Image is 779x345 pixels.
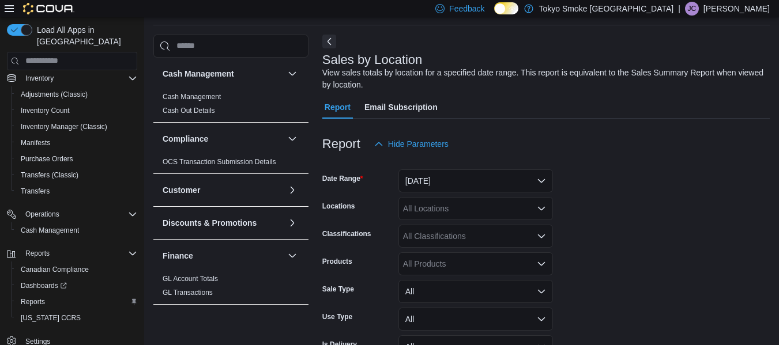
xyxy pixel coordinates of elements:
[163,217,283,229] button: Discounts & Promotions
[16,184,54,198] a: Transfers
[21,226,79,235] span: Cash Management
[12,86,142,103] button: Adjustments (Classic)
[21,247,137,260] span: Reports
[21,207,64,221] button: Operations
[285,67,299,81] button: Cash Management
[163,184,200,196] h3: Customer
[21,187,50,196] span: Transfers
[163,157,276,166] span: OCS Transaction Submission Details
[21,170,78,180] span: Transfers (Classic)
[398,308,553,331] button: All
[12,167,142,183] button: Transfers (Classic)
[322,35,336,48] button: Next
[163,250,193,261] h3: Finance
[16,184,137,198] span: Transfers
[153,272,308,304] div: Finance
[16,88,92,101] a: Adjustments (Classic)
[12,310,142,326] button: [US_STATE] CCRS
[163,184,283,196] button: Customer
[12,151,142,167] button: Purchase Orders
[21,106,70,115] span: Inventory Count
[16,104,74,117] a: Inventory Count
[285,132,299,146] button: Compliance
[163,107,215,115] a: Cash Out Details
[21,71,137,85] span: Inventory
[16,295,137,309] span: Reports
[398,280,553,303] button: All
[685,2,699,16] div: Jordan Cooper
[21,247,54,260] button: Reports
[21,138,50,147] span: Manifests
[388,138,449,150] span: Hide Parameters
[494,2,518,14] input: Dark Mode
[163,275,218,283] a: GL Account Totals
[23,3,74,14] img: Cova
[322,137,360,151] h3: Report
[12,278,142,294] a: Dashboards
[322,67,764,91] div: View sales totals by location for a specified date range. This report is equivalent to the Sales ...
[16,104,137,117] span: Inventory Count
[163,133,283,145] button: Compliance
[16,168,137,182] span: Transfers (Classic)
[688,2,697,16] span: JC
[12,222,142,238] button: Cash Management
[21,313,81,323] span: [US_STATE] CCRS
[21,71,58,85] button: Inventory
[16,279,71,293] a: Dashboards
[163,288,213,297] span: GL Transactions
[16,223,137,237] span: Cash Management
[16,152,78,166] a: Purchase Orders
[32,24,137,47] span: Load All Apps in [GEOGRAPHIC_DATA]
[21,265,89,274] span: Canadian Compliance
[322,312,352,321] label: Use Type
[25,74,54,83] span: Inventory
[370,132,453,156] button: Hide Parameters
[21,297,45,306] span: Reports
[163,315,283,327] button: Inventory
[21,122,107,131] span: Inventory Manager (Classic)
[16,152,137,166] span: Purchase Orders
[322,257,352,266] label: Products
[12,135,142,151] button: Manifests
[16,311,85,325] a: [US_STATE] CCRS
[16,311,137,325] span: Washington CCRS
[2,70,142,86] button: Inventory
[21,154,73,164] span: Purchase Orders
[163,68,234,79] h3: Cash Management
[16,279,137,293] span: Dashboards
[2,245,142,261] button: Reports
[21,90,88,99] span: Adjustments (Classic)
[537,232,546,241] button: Open list of options
[285,183,299,197] button: Customer
[537,204,546,213] button: Open list of options
[163,106,215,115] span: Cash Out Details
[25,210,59,219] span: Operations
[16,263,93,276] a: Canadian Compliance
[12,261,142,278] button: Canadian Compliance
[163,92,221,101] span: Cash Management
[322,202,355,211] label: Locations
[364,96,438,119] span: Email Subscription
[285,216,299,230] button: Discounts & Promotions
[16,263,137,276] span: Canadian Compliance
[537,259,546,268] button: Open list of options
[16,223,84,237] a: Cash Management
[16,120,137,134] span: Inventory Manager (Classic)
[16,136,55,150] a: Manifests
[16,295,50,309] a: Reports
[12,119,142,135] button: Inventory Manager (Classic)
[21,207,137,221] span: Operations
[163,250,283,261] button: Finance
[16,136,137,150] span: Manifests
[163,217,257,229] h3: Discounts & Promotions
[322,53,423,67] h3: Sales by Location
[163,274,218,283] span: GL Account Totals
[325,96,351,119] span: Report
[398,169,553,192] button: [DATE]
[678,2,680,16] p: |
[12,103,142,119] button: Inventory Count
[163,315,199,327] h3: Inventory
[12,294,142,310] button: Reports
[16,168,83,182] a: Transfers (Classic)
